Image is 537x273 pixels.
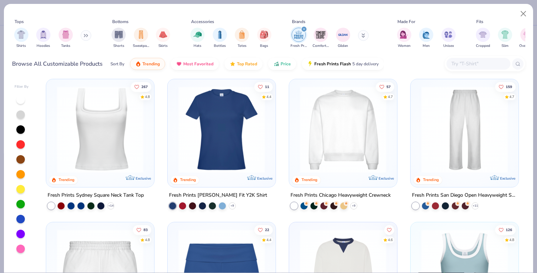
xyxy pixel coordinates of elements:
[238,31,246,39] img: Totes Image
[509,237,514,242] div: 4.8
[338,29,348,40] img: Gildan Image
[419,28,433,49] div: filter for Men
[36,28,50,49] div: filter for Hoodies
[39,31,47,39] img: Hoodies Image
[171,58,219,70] button: Most Favorited
[302,58,384,70] button: Fresh Prints Flash5 day delivery
[235,28,249,49] button: filter button
[112,28,126,49] div: filter for Shorts
[479,31,487,39] img: Cropped Image
[130,58,165,70] button: Trending
[133,28,149,49] div: filter for Sweatpants
[257,28,271,49] button: filter button
[451,60,505,68] input: Try "T-Shirt"
[398,43,411,49] span: Women
[137,31,145,39] img: Sweatpants Image
[384,225,394,235] button: Like
[336,28,350,49] div: filter for Gildan
[254,82,273,92] button: Like
[291,191,391,200] div: Fresh Prints Chicago Heavyweight Crewneck
[113,43,124,49] span: Shorts
[291,43,307,49] span: Fresh Prints
[500,176,515,180] span: Exclusive
[268,58,296,70] button: Price
[397,28,411,49] button: filter button
[476,28,490,49] button: filter button
[183,61,213,67] span: Most Favorited
[238,43,246,49] span: Totes
[145,94,150,99] div: 4.8
[307,61,313,67] img: flash.gif
[214,43,226,49] span: Bottles
[61,43,70,49] span: Tanks
[315,29,326,40] img: Comfort Colors Image
[265,85,269,88] span: 11
[476,43,490,49] span: Cropped
[190,28,205,49] div: filter for Hats
[313,43,329,49] span: Comfort Colors
[291,28,307,49] button: filter button
[254,225,273,235] button: Like
[293,29,304,40] img: Fresh Prints Image
[194,43,201,49] span: Hats
[36,28,50,49] button: filter button
[175,86,268,173] img: 6a9a0a85-ee36-4a89-9588-981a92e8a910
[15,18,24,25] div: Tops
[224,58,262,70] button: Top Rated
[501,31,509,39] img: Slim Image
[443,43,454,49] span: Unisex
[216,31,224,39] img: Bottles Image
[145,237,150,242] div: 4.8
[292,18,305,25] div: Brands
[412,191,517,200] div: Fresh Prints San Diego Open Heavyweight Sweatpants
[37,43,50,49] span: Hoodies
[314,61,351,67] span: Fresh Prints Flash
[266,94,271,99] div: 4.4
[14,28,28,49] div: filter for Shirts
[257,28,271,49] div: filter for Bags
[291,28,307,49] div: filter for Fresh Prints
[281,61,291,67] span: Price
[444,31,452,39] img: Unisex Image
[15,84,29,89] div: Filter By
[115,31,123,39] img: Shorts Image
[133,28,149,49] button: filter button
[441,28,456,49] button: filter button
[156,28,170,49] button: filter button
[48,191,144,200] div: Fresh Prints Sydney Square Neck Tank Top
[476,18,483,25] div: Fits
[376,82,394,92] button: Like
[53,86,147,173] img: 94a2aa95-cd2b-4983-969b-ecd512716e9a
[388,237,393,242] div: 4.6
[12,60,103,68] div: Browse All Customizable Products
[495,82,516,92] button: Like
[230,203,234,208] span: + 9
[517,7,530,21] button: Close
[523,31,531,39] img: Oversized Image
[313,28,329,49] button: filter button
[159,31,167,39] img: Skirts Image
[191,18,214,25] div: Accessories
[16,43,26,49] span: Shirts
[213,28,227,49] button: filter button
[400,31,408,39] img: Women Image
[265,228,269,231] span: 22
[441,28,456,49] div: filter for Unisex
[237,61,257,67] span: Top Rated
[190,28,205,49] button: filter button
[397,28,411,49] div: filter for Women
[379,176,394,180] span: Exclusive
[136,176,151,180] span: Exclusive
[133,43,149,49] span: Sweatpants
[176,61,182,67] img: most_fav.gif
[169,191,267,200] div: Fresh Prints [PERSON_NAME] Fit Y2K Shirt
[158,43,168,49] span: Skirts
[108,203,114,208] span: + 14
[230,61,235,67] img: TopRated.gif
[352,203,356,208] span: + 9
[266,237,271,242] div: 4.4
[112,18,129,25] div: Bottoms
[260,43,268,49] span: Bags
[260,31,268,39] img: Bags Image
[296,86,390,173] img: 1358499d-a160-429c-9f1e-ad7a3dc244c9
